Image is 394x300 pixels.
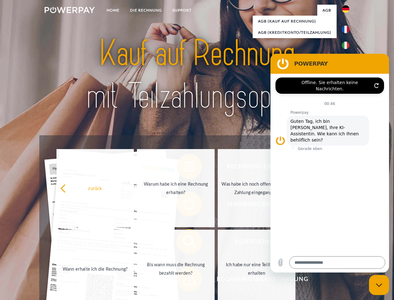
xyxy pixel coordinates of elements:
img: de [342,5,349,13]
a: AGB (Kreditkonto/Teilzahlung) [253,27,337,38]
div: Was habe ich noch offen, ist meine Zahlung eingegangen? [221,180,292,197]
iframe: Schaltfläche zum Öffnen des Messaging-Fensters; Konversation läuft [369,275,389,295]
img: it [342,42,349,49]
img: fr [342,26,349,33]
div: Warum habe ich eine Rechnung erhalten? [141,180,211,197]
img: title-powerpay_de.svg [60,30,334,120]
div: Ich habe nur eine Teillieferung erhalten [221,260,292,277]
a: AGB (Kauf auf Rechnung) [253,16,337,27]
a: DIE RECHNUNG [125,5,167,16]
div: Wann erhalte ich die Rechnung? [60,264,130,273]
a: Was habe ich noch offen, ist meine Zahlung eingegangen? [218,149,295,227]
a: SUPPORT [167,5,197,16]
img: logo-powerpay-white.svg [45,7,95,13]
iframe: Messaging-Fenster [270,54,389,272]
div: zurück [60,184,130,192]
div: Bis wann muss die Rechnung bezahlt werden? [141,260,211,277]
a: agb [317,5,337,16]
a: Home [101,5,125,16]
